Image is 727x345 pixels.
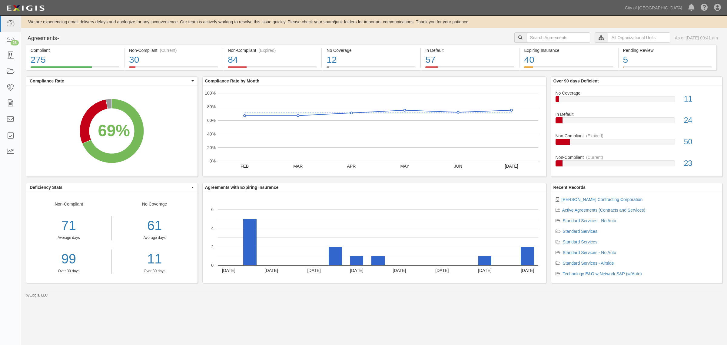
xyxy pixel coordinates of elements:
a: Standard Services [563,229,597,234]
a: No Coverage11 [556,90,718,112]
text: [DATE] [478,268,491,273]
div: As of [DATE] 09:41 am [675,35,718,41]
svg: A chart. [203,192,546,283]
a: Pending Review5 [619,66,717,71]
div: 5 [623,53,712,66]
a: No Coverage12 [322,66,420,71]
input: All Organizational Units [608,32,670,43]
text: [DATE] [222,268,235,273]
text: 100% [205,91,216,95]
a: [PERSON_NAME] Contracting Corporation [562,197,643,202]
a: Non-Compliant(Current)23 [556,154,718,171]
text: MAY [400,164,409,169]
a: Expiring Insurance40 [520,66,618,71]
text: [DATE] [435,268,449,273]
text: 0% [209,159,215,163]
div: Over 30 days [116,269,193,274]
a: Compliant275 [26,66,124,71]
div: 23 [679,158,722,169]
div: Expiring Insurance [524,47,613,53]
div: We are experiencing email delivery delays and apologize for any inconvenience. Our team is active... [21,19,727,25]
a: 11 [116,250,193,269]
span: Deficiency Stats [30,184,190,190]
text: [DATE] [521,268,534,273]
text: JUN [454,164,462,169]
a: 99 [26,250,111,269]
a: Non-Compliant(Current)30 [124,66,223,71]
a: Exigis, LLC [30,293,48,297]
a: In Default24 [556,111,718,133]
div: Over 30 days [26,269,111,274]
div: 71 [26,216,111,235]
a: Standard Services [563,239,597,244]
text: FEB [240,164,248,169]
div: No Coverage [112,201,198,274]
div: No Coverage [327,47,416,53]
text: MAR [293,164,303,169]
div: 69% [98,119,130,142]
div: Non-Compliant [551,133,722,139]
text: 4 [211,226,214,230]
b: Recent Records [553,185,586,190]
text: [DATE] [350,268,363,273]
text: 60% [207,118,215,123]
div: 11 [679,94,722,105]
div: 28 [11,40,19,45]
b: Agreements with Expiring Insurance [205,185,279,190]
div: (Current) [586,154,603,160]
div: 84 [228,53,317,66]
div: 57 [425,53,514,66]
text: [DATE] [264,268,278,273]
div: (Expired) [586,133,603,139]
b: Compliance Rate by Month [205,79,260,83]
div: (Current) [160,47,177,53]
a: Standard Services - No Auto [563,218,616,223]
a: City of [GEOGRAPHIC_DATA] [622,2,685,14]
button: Compliance Rate [26,77,198,85]
text: 80% [207,104,215,109]
a: In Default57 [421,66,519,71]
small: by [26,293,48,298]
div: 30 [129,53,218,66]
div: Pending Review [623,47,712,53]
div: 24 [679,115,722,126]
text: [DATE] [307,268,320,273]
div: Compliant [31,47,119,53]
div: Non-Compliant (Expired) [228,47,317,53]
text: [DATE] [505,164,518,169]
div: Average days [26,235,111,240]
div: Average days [116,235,193,240]
a: Standard Services - Airside [563,261,614,266]
div: 12 [327,53,416,66]
div: 275 [31,53,119,66]
text: [DATE] [393,268,406,273]
div: Non-Compliant [551,154,722,160]
text: APR [347,164,356,169]
button: Deficiency Stats [26,183,198,192]
div: 50 [679,136,722,147]
div: Non-Compliant [26,201,112,274]
div: 61 [116,216,193,235]
div: In Default [551,111,722,117]
svg: A chart. [203,85,546,176]
div: No Coverage [551,90,722,96]
button: Agreements [26,32,71,45]
svg: A chart. [26,85,197,176]
div: In Default [425,47,514,53]
text: 6 [211,207,214,212]
input: Search Agreements [526,32,590,43]
a: Non-Compliant(Expired)84 [223,66,321,71]
a: Non-Compliant(Expired)50 [556,133,718,154]
b: Over 90 days Deficient [553,79,599,83]
div: (Expired) [259,47,276,53]
img: logo-5460c22ac91f19d4615b14bd174203de0afe785f0fc80cf4dbbc73dc1793850b.png [5,3,46,14]
div: 40 [524,53,613,66]
text: 0 [211,263,214,268]
text: 40% [207,132,215,136]
a: Technology E&O w Network S&P (w/Auto) [563,271,642,276]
